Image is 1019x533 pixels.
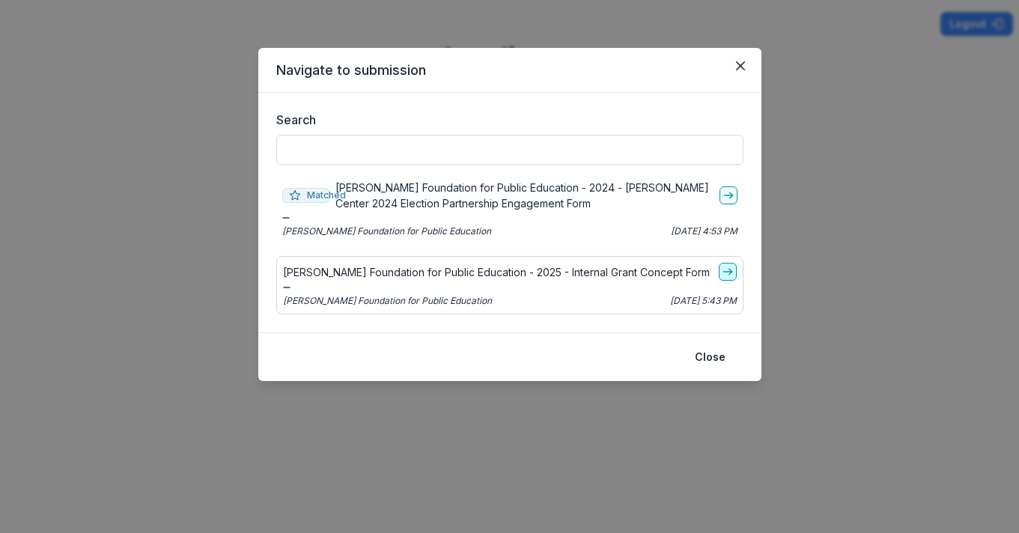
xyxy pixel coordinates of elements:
[670,294,737,308] p: [DATE] 5:43 PM
[720,186,737,204] a: go-to
[728,54,752,78] button: Close
[283,264,710,280] p: [PERSON_NAME] Foundation for Public Education - 2025 - Internal Grant Concept Form
[258,48,761,93] header: Navigate to submission
[671,225,737,238] p: [DATE] 4:53 PM
[283,294,492,308] p: [PERSON_NAME] Foundation for Public Education
[335,180,714,211] p: [PERSON_NAME] Foundation for Public Education - 2024 - [PERSON_NAME] Center 2024 Election Partner...
[282,225,491,238] p: [PERSON_NAME] Foundation for Public Education
[282,188,329,203] span: Matched
[719,263,737,281] a: go-to
[686,345,734,369] button: Close
[276,111,734,129] label: Search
